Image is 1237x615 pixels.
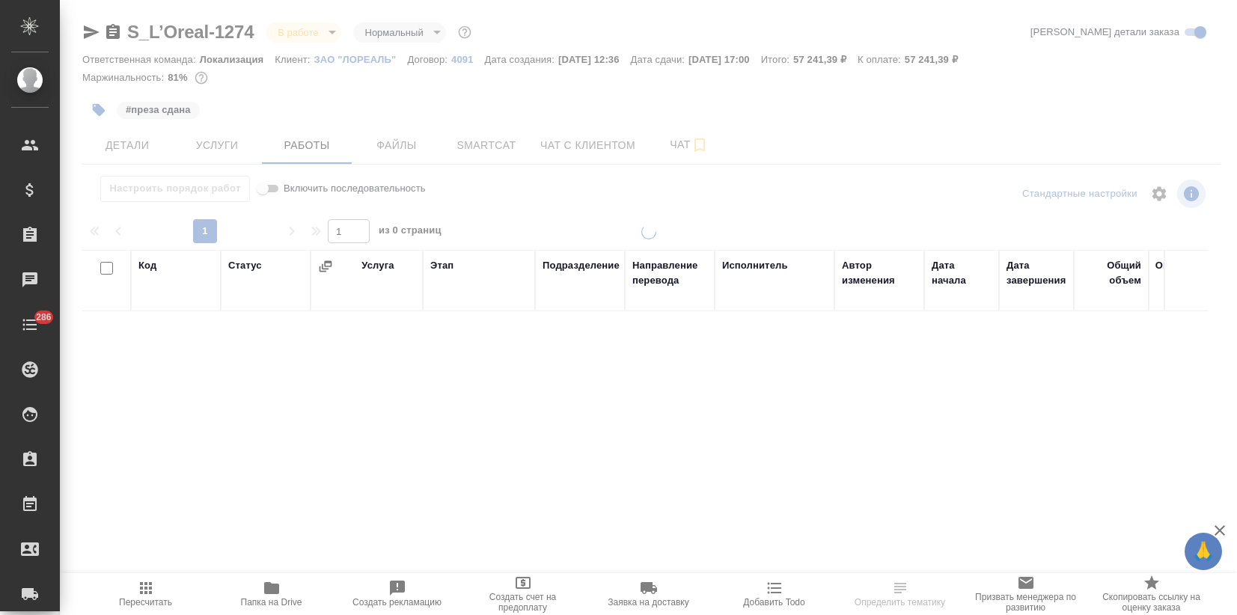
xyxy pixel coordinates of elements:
div: Этап [430,258,453,273]
span: Скопировать ссылку на оценку заказа [1098,592,1206,613]
span: Добавить Todo [743,597,804,608]
span: Пересчитать [119,597,172,608]
div: Исполнитель [722,258,788,273]
span: Заявка на доставку [608,597,688,608]
span: 286 [27,310,61,325]
div: Подразделение [543,258,620,273]
button: Скопировать ссылку на оценку заказа [1089,573,1215,615]
div: Дата начала [932,258,992,288]
div: Дата завершения [1007,258,1066,288]
button: Папка на Drive [209,573,335,615]
div: Автор изменения [842,258,917,288]
span: Призвать менеджера по развитию [972,592,1080,613]
button: Пересчитать [83,573,209,615]
button: Заявка на доставку [586,573,712,615]
span: Определить тематику [855,597,945,608]
div: Направление перевода [632,258,707,288]
div: Код [138,258,156,273]
div: Общий объем [1081,258,1141,288]
button: Сгруппировать [318,259,333,274]
span: Создать счет на предоплату [469,592,577,613]
div: Услуга [361,258,394,273]
button: Определить тематику [837,573,963,615]
a: 286 [4,306,56,343]
div: Статус [228,258,262,273]
div: Оплачиваемый объем [1155,258,1231,288]
span: 🙏 [1191,536,1216,567]
span: Создать рекламацию [352,597,442,608]
button: Создать счет на предоплату [460,573,586,615]
button: Создать рекламацию [335,573,460,615]
span: Папка на Drive [241,597,302,608]
button: Добавить Todo [712,573,837,615]
button: 🙏 [1185,533,1222,570]
button: Призвать менеджера по развитию [963,573,1089,615]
